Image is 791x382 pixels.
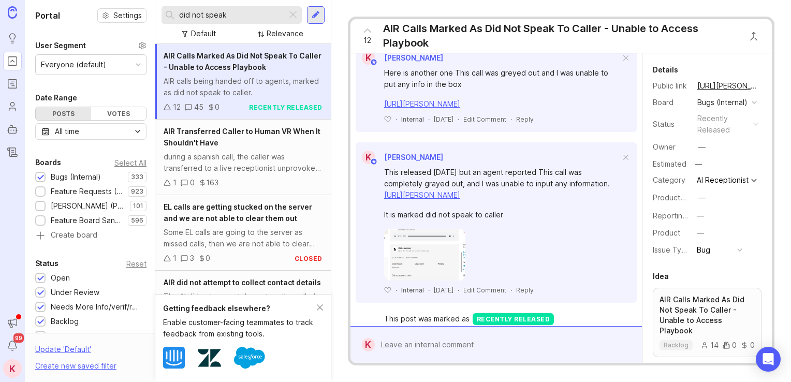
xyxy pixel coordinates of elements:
[698,192,706,203] div: —
[370,158,377,166] img: member badge
[653,211,708,220] label: Reporting Team
[3,359,22,378] div: K
[234,342,265,373] img: Salesforce logo
[55,126,79,137] div: All time
[362,151,375,164] div: K
[198,346,221,370] img: Zendesk logo
[114,160,147,166] div: Select All
[164,278,321,287] span: AIR did not attempt to collect contact details
[164,151,323,174] div: during a spanish call, the caller was transferred to a live receptionist unprovoked who did not s...
[206,253,210,264] div: 0
[249,103,323,112] div: recently released
[51,171,101,183] div: Bugs (Internal)
[363,35,371,46] span: 12
[129,127,146,136] svg: toggle icon
[36,107,91,120] div: Posts
[194,101,203,113] div: 45
[164,51,321,71] span: AIR Calls Marked As Did Not Speak To Caller - Unable to Access Playbook
[206,177,218,188] div: 163
[113,10,142,21] span: Settings
[653,270,669,283] div: Idea
[51,287,99,298] div: Under Review
[3,314,22,332] button: Announcements
[743,26,764,47] button: Close button
[51,186,123,197] div: Feature Requests (Internal)
[458,286,459,295] div: ·
[51,215,123,226] div: Feature Board Sandbox [DATE]
[463,286,506,295] div: Edit Comment
[384,167,620,201] div: This released [DATE] but an agent reported This call was completely grayed out, and I was unable ...
[516,115,534,124] div: Reply
[131,173,143,181] p: 333
[267,28,303,39] div: Relevance
[155,120,331,195] a: AIR Transferred Caller to Human VR When It Shouldn't Haveduring a spanish call, the caller was tr...
[384,153,443,161] span: [PERSON_NAME]
[190,253,194,264] div: 3
[697,97,748,108] div: Bugs (Internal)
[723,342,737,349] div: 0
[295,254,323,263] div: closed
[97,8,147,23] button: Settings
[653,193,708,202] label: ProductboardID
[653,245,691,254] label: Issue Type
[516,286,534,295] div: Reply
[155,271,331,335] a: AIR did not attempt to collect contact detailsThe AI did not accurately capture the caller’s info...
[384,67,620,90] div: Here is another one This call was greyed out and I was unable to put any info in the box
[698,141,706,153] div: —
[458,115,459,124] div: ·
[133,202,143,210] p: 101
[653,119,689,130] div: Status
[173,253,177,264] div: 1
[653,228,680,237] label: Product
[3,52,22,70] a: Portal
[384,229,465,281] img: https://canny-assets.io/images/0041efef9edb7894fc62fc9eb1f077dd.png
[664,341,689,349] p: backlog
[51,316,79,327] div: Backlog
[35,156,61,169] div: Boards
[434,115,453,124] span: [DATE]
[384,190,460,199] a: [URL][PERSON_NAME]
[3,97,22,116] a: Users
[697,210,704,222] div: —
[13,333,24,343] span: 99
[179,9,283,21] input: Search...
[163,303,317,314] div: Getting feedback elsewhere?
[164,227,323,249] div: Some EL calls are going to the server as missed calls, then we are not able to clear them out sin...
[428,286,430,295] div: ·
[51,200,125,212] div: [PERSON_NAME] (Public)
[653,160,686,168] div: Estimated
[215,101,219,113] div: 0
[155,44,331,120] a: AIR Calls Marked As Did Not Speak To Caller - Unable to Access PlaybookAIR calls being handed off...
[653,141,689,153] div: Owner
[653,174,689,186] div: Category
[362,338,375,351] div: K
[91,107,147,120] div: Votes
[35,9,60,22] h1: Portal
[362,51,375,65] div: K
[356,151,443,164] a: K[PERSON_NAME]
[356,51,443,65] a: K[PERSON_NAME]
[741,342,755,349] div: 0
[653,97,689,108] div: Board
[35,360,116,372] div: Create new saved filter
[384,209,620,221] div: It is marked did not speak to caller
[163,347,185,369] img: Intercom logo
[428,115,430,124] div: ·
[653,288,761,357] a: AIR Calls Marked As Did Not Speak To Caller - Unable to Access Playbookbacklog1400
[164,76,323,98] div: AIR calls being handed off to agents, marked as did not speak to caller.
[401,286,424,295] div: Internal
[395,115,397,124] div: ·
[190,177,195,188] div: 0
[384,99,460,108] a: [URL][PERSON_NAME]
[701,342,719,349] div: 14
[41,59,106,70] div: Everyone (default)
[384,313,470,325] span: This post was marked as
[155,195,331,271] a: EL calls are getting stucked on the server and we are not able to clear them outSome EL calls are...
[434,286,453,295] span: [DATE]
[697,113,749,136] div: recently released
[51,301,141,313] div: Needs More Info/verif/repro
[473,313,554,325] div: recently released
[35,344,91,360] div: Update ' Default '
[395,286,397,295] div: ·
